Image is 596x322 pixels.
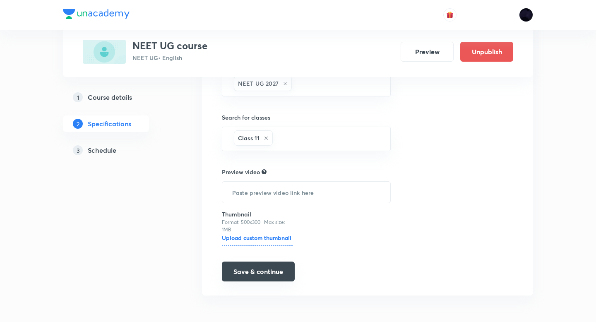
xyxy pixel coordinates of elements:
[132,53,207,62] p: NEET UG • English
[519,8,533,22] img: Megha Gor
[88,92,132,102] h5: Course details
[132,40,207,52] h3: NEET UG course
[222,233,293,246] h6: Upload custom thumbnail
[460,42,513,62] button: Unpublish
[73,145,83,155] p: 3
[222,262,295,281] button: Save & continue
[401,42,454,62] button: Preview
[63,9,130,21] a: Company Logo
[386,84,387,85] button: Open
[238,79,279,88] h6: NEET UG 2027
[238,134,260,142] h6: Class 11
[73,119,83,129] p: 2
[262,168,267,175] div: Explain about your course, what you’ll be teaching, how it will help learners in their preparation
[73,92,83,102] p: 1
[83,40,126,64] img: EF66053F-B37F-4BFF-BBC5-B393F372A222_plus.png
[443,8,457,22] button: avatar
[222,210,293,219] h6: Thumbnail
[446,11,454,19] img: avatar
[88,119,131,129] h5: Specifications
[222,182,390,203] input: Paste preview video link here
[386,138,387,140] button: Open
[222,113,391,122] h6: Search for classes
[63,9,130,19] img: Company Logo
[222,219,293,233] p: Format: 500x300 · Max size: 1MB
[63,142,175,159] a: 3Schedule
[222,168,260,176] h6: Preview video
[63,89,175,106] a: 1Course details
[88,145,116,155] h5: Schedule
